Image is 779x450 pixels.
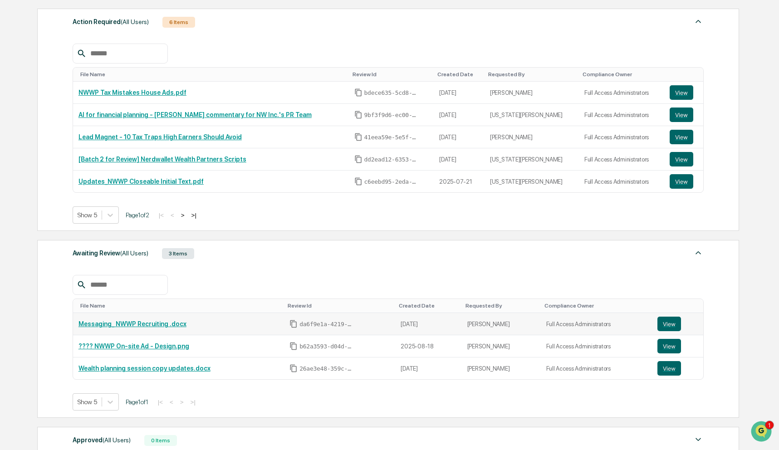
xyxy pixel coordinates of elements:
[9,162,16,169] div: 🖐️
[399,303,458,309] div: Toggle SortBy
[485,148,579,171] td: [US_STATE][PERSON_NAME]
[488,71,575,78] div: Toggle SortBy
[188,398,198,406] button: >|
[90,201,110,207] span: Pylon
[178,211,187,219] button: >
[78,156,246,163] a: [Batch 2 for Review] Nerdwallet Wealth Partners Scripts
[353,71,431,78] div: Toggle SortBy
[18,124,25,131] img: 1746055101610-c473b297-6a78-478c-a979-82029cc54cd1
[434,82,485,104] td: [DATE]
[78,178,204,185] a: Updates_NWWP Closeable Initial Text.pdf
[162,248,194,259] div: 3 Items
[354,155,363,163] span: Copy Id
[434,126,485,148] td: [DATE]
[9,69,25,86] img: 1746055101610-c473b297-6a78-478c-a979-82029cc54cd1
[167,398,176,406] button: <
[144,435,177,446] div: 0 Items
[670,130,693,144] button: View
[18,161,59,170] span: Preclearance
[41,78,125,86] div: We're available if you need us!
[62,157,116,174] a: 🗄️Attestations
[354,177,363,186] span: Copy Id
[485,171,579,192] td: [US_STATE][PERSON_NAME]
[9,101,58,108] div: Past conversations
[437,71,481,78] div: Toggle SortBy
[670,108,693,122] button: View
[657,317,697,331] a: View
[121,18,149,25] span: (All Users)
[75,123,78,131] span: •
[28,123,73,131] span: [PERSON_NAME]
[9,115,24,129] img: Jack Rasmussen
[671,71,700,78] div: Toggle SortBy
[24,41,150,51] input: Clear
[75,161,113,170] span: Attestations
[5,157,62,174] a: 🖐️Preclearance
[126,211,149,219] span: Page 1 of 2
[364,112,419,119] span: 9bf3f9d6-ec00-4609-a326-e373718264ae
[462,357,541,379] td: [PERSON_NAME]
[434,104,485,126] td: [DATE]
[670,174,693,189] button: View
[579,104,664,126] td: Full Access Administrators
[126,398,148,406] span: Page 1 of 1
[66,162,73,169] div: 🗄️
[299,343,354,350] span: b62a3593-d04d-4d25-a366-b9637b604ba9
[80,71,345,78] div: Toggle SortBy
[156,211,167,219] button: |<
[462,313,541,335] td: [PERSON_NAME]
[579,126,664,148] td: Full Access Administrators
[541,357,652,379] td: Full Access Administrators
[670,85,698,100] a: View
[78,111,312,118] a: AI for financial planning - [PERSON_NAME] commentary for NW Inc.'s PR Team
[73,434,131,446] div: Approved
[64,200,110,207] a: Powered byPylon
[693,16,704,27] img: caret
[465,303,537,309] div: Toggle SortBy
[162,17,195,28] div: 6 Items
[364,134,419,141] span: 41eea59e-5e5f-4848-9402-d5c9ae3c02fc
[73,247,148,259] div: Awaiting Review
[544,303,649,309] div: Toggle SortBy
[78,320,186,328] a: Messaging_ NWWP Recruiting .docx
[670,108,698,122] a: View
[5,175,61,191] a: 🔎Data Lookup
[19,69,35,86] img: 8933085812038_c878075ebb4cc5468115_72.jpg
[541,313,652,335] td: Full Access Administrators
[485,82,579,104] td: [PERSON_NAME]
[299,365,354,372] span: 26ae3e48-359c-401d-99d7-b9f70675ab9f
[659,303,699,309] div: Toggle SortBy
[189,211,199,219] button: >|
[657,361,697,376] a: View
[141,99,165,110] button: See all
[395,313,461,335] td: [DATE]
[462,335,541,357] td: [PERSON_NAME]
[73,16,149,28] div: Action Required
[78,342,189,350] a: ???? NWWP On-site Ad - Design.png
[78,133,242,141] a: Lead Magnet - 10 Tax Traps High Earners Should Avoid
[364,156,419,163] span: dd2ead12-6353-41e4-9b21-1b0cf20a9be1
[485,126,579,148] td: [PERSON_NAME]
[78,89,186,96] a: NWWP Tax Mistakes House Ads.pdf
[485,104,579,126] td: [US_STATE][PERSON_NAME]
[80,123,99,131] span: [DATE]
[395,335,461,357] td: 2025-08-18
[670,174,698,189] a: View
[289,342,298,350] span: Copy Id
[395,357,461,379] td: [DATE]
[154,72,165,83] button: Start new chat
[354,133,363,141] span: Copy Id
[693,247,704,258] img: caret
[80,303,280,309] div: Toggle SortBy
[579,148,664,171] td: Full Access Administrators
[299,321,354,328] span: da6f9e1a-4219-4e4e-b65c-239f9f1a8151
[434,148,485,171] td: [DATE]
[41,69,149,78] div: Start new chat
[288,303,392,309] div: Toggle SortBy
[750,420,774,445] iframe: Open customer support
[670,152,693,166] button: View
[670,85,693,100] button: View
[9,179,16,186] div: 🔎
[78,365,211,372] a: Wealth planning session copy updates.docx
